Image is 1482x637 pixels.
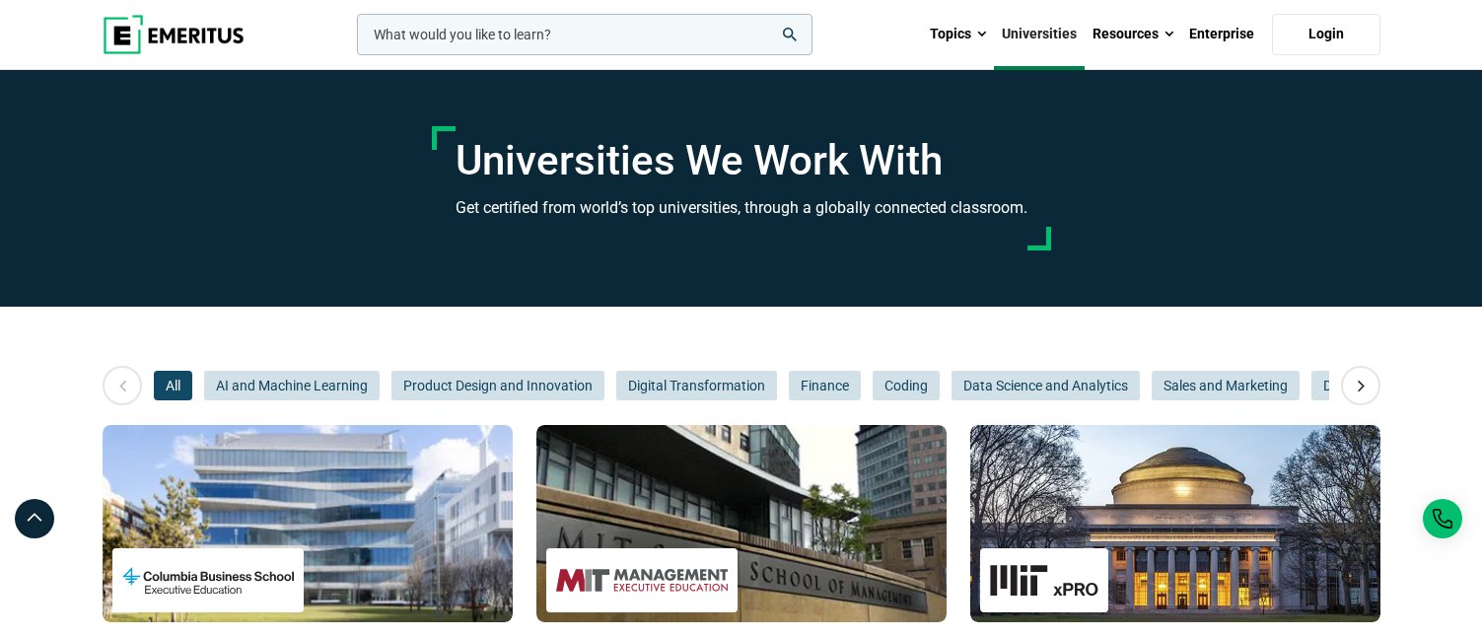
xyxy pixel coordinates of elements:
img: MIT Sloan Executive Education [556,558,728,602]
img: Universities We Work With [970,425,1380,622]
button: Data Science and Analytics [952,371,1140,400]
button: Finance [789,371,861,400]
h3: Get certified from world’s top universities, through a globally connected classroom. [456,195,1027,221]
button: AI and Machine Learning [204,371,380,400]
img: Universities We Work With [536,425,947,622]
img: MIT xPRO [990,558,1098,602]
img: Columbia Business School Executive Education [122,558,294,602]
button: Digital Marketing [1311,371,1439,400]
button: All [154,371,192,400]
button: Sales and Marketing [1152,371,1300,400]
button: Product Design and Innovation [391,371,604,400]
input: woocommerce-product-search-field-0 [357,14,812,55]
img: Universities We Work With [103,425,513,622]
button: Digital Transformation [616,371,777,400]
h1: Universities We Work With [456,136,1027,185]
button: Coding [873,371,940,400]
a: Login [1272,14,1380,55]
